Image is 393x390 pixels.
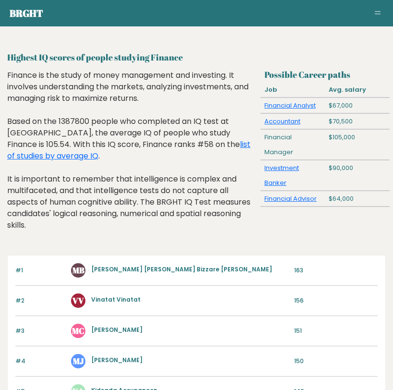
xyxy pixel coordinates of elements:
div: Finance is the study of money management and investing. It involves understanding the markets, an... [7,70,257,245]
a: Financial Advisor [264,194,317,203]
p: 150 [294,357,378,366]
p: #1 [15,266,65,275]
p: #2 [15,296,65,305]
h3: Possible Career paths [264,70,386,80]
div: Financial Manager [261,130,325,160]
button: Toggle navigation [372,8,383,19]
h2: Highest IQ scores of people studying Finance [7,51,386,64]
div: $90,000 [325,160,390,191]
a: Investment Banker [264,163,299,187]
div: Avg. salary [325,82,390,97]
a: Accountant [264,117,300,126]
a: Financial Analyst [264,101,316,110]
a: Brght [10,7,43,20]
div: $64,000 [325,191,390,207]
div: $70,500 [325,114,390,129]
p: 163 [294,266,378,275]
div: Job [261,82,325,97]
a: [PERSON_NAME] [PERSON_NAME] Bizzare [PERSON_NAME] [91,265,272,273]
a: [PERSON_NAME] [91,326,143,334]
p: 156 [294,296,378,305]
div: $105,000 [325,130,390,160]
p: #3 [15,327,65,335]
p: 151 [294,327,378,335]
a: Vinatat Vinatat [91,295,141,304]
a: list of studies by average IQ [7,139,250,161]
text: MB [72,265,84,276]
text: MC [72,325,84,336]
div: $67,000 [325,98,390,113]
text: MJ [73,355,84,366]
text: VV [72,295,84,306]
a: [PERSON_NAME] [91,356,143,364]
p: #4 [15,357,65,366]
